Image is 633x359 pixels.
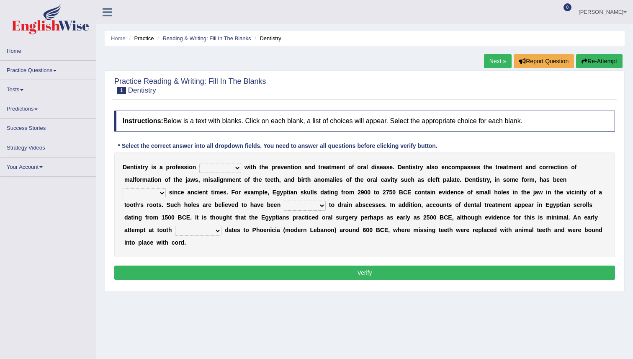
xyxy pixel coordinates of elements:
b: n [158,176,162,183]
b: a [418,176,421,183]
b: i [335,176,336,183]
b: a [213,176,216,183]
b: e [489,164,492,170]
b: l [431,176,432,183]
b: c [554,164,557,170]
b: h [261,164,265,170]
b: e [220,189,223,196]
a: Practice Questions [0,61,96,77]
b: b [553,176,557,183]
b: i [136,164,137,170]
b: m [455,164,460,170]
b: m [510,176,515,183]
b: o [561,164,564,170]
b: t [392,176,394,183]
a: Home [111,35,126,41]
b: . [226,189,228,196]
b: a [503,164,506,170]
b: n [224,176,227,183]
b: n [174,189,178,196]
b: i [249,164,251,170]
b: u [404,176,408,183]
b: e [244,189,247,196]
b: h [307,176,311,183]
b: l [450,176,451,183]
b: e [513,164,517,170]
b: t [484,164,486,170]
b: m [530,176,535,183]
button: Verify [114,266,615,280]
b: e [265,164,268,170]
b: a [284,176,287,183]
a: Predictions [0,99,96,116]
b: s [386,164,390,170]
b: D [465,176,469,183]
b: a [326,164,329,170]
b: n [298,164,302,170]
b: a [426,164,430,170]
b: F [232,189,235,196]
b: e [380,164,383,170]
b: e [336,176,340,183]
b: r [497,164,499,170]
b: , [490,176,491,183]
b: i [391,176,392,183]
b: s [301,189,304,196]
b: t [557,164,559,170]
b: t [274,176,276,183]
b: c [427,176,431,183]
b: h [175,176,179,183]
b: e [360,176,364,183]
b: t [265,176,267,183]
b: s [376,164,380,170]
b: n [130,164,134,170]
b: s [467,164,471,170]
b: i [213,189,215,196]
b: o [357,164,361,170]
b: o [348,164,352,170]
b: m [324,176,329,183]
b: t [437,176,440,183]
b: e [270,176,274,183]
b: n [293,189,297,196]
b: i [478,176,479,183]
b: r [140,176,142,183]
b: i [218,176,220,183]
b: r [484,176,486,183]
b: o [165,176,168,183]
b: t [343,164,345,170]
b: t [253,176,255,183]
b: t [260,164,262,170]
b: t [287,189,289,196]
b: s [401,176,404,183]
b: k [304,189,307,196]
b: y [394,176,398,183]
b: a [251,189,254,196]
b: t [409,164,411,170]
b: d [533,164,536,170]
b: i [187,164,189,170]
b: d [291,176,295,183]
b: a [464,164,467,170]
b: Instructions: [123,117,163,124]
b: e [556,176,560,183]
b: r [546,164,548,170]
a: Next » [484,54,512,68]
b: f [168,176,170,183]
b: s [503,176,507,183]
b: h [252,164,256,170]
b: a [383,164,386,170]
b: r [239,189,241,196]
b: p [166,164,170,170]
b: r [361,164,363,170]
div: * Select the correct answer into all dropdown fields. You need to answer all questions before cli... [114,142,441,151]
b: e [267,176,270,183]
b: s [169,189,172,196]
b: s [412,164,416,170]
b: n [445,164,448,170]
b: g [276,189,280,196]
b: h [357,176,360,183]
b: l [262,189,264,196]
button: Report Question [514,54,574,68]
b: f [175,164,178,170]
